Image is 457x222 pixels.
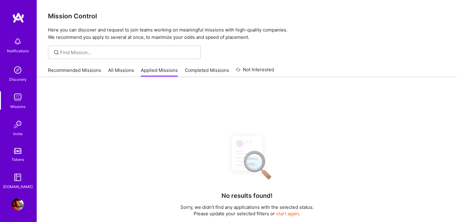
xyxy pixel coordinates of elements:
div: Missions [10,103,25,110]
img: bell [12,35,24,48]
div: Tokens [12,156,24,163]
h4: No results found! [221,192,272,199]
input: Find Mission... [60,49,196,56]
img: No Results [221,130,273,184]
div: Notifications [7,48,29,54]
div: Invite [13,131,23,137]
button: start again [276,210,299,217]
a: All Missions [108,67,134,77]
a: Applied Missions [141,67,178,77]
a: Not Interested [236,66,274,77]
div: Discovery [9,76,27,83]
p: Sorry, we didn't find any applications with the selected status. [181,204,314,210]
img: tokens [14,148,21,154]
img: User Avatar [12,198,24,211]
div: [DOMAIN_NAME] [3,183,33,190]
a: Recommended Missions [48,67,101,77]
h3: Mission Control [48,12,446,20]
img: discovery [12,64,24,76]
img: logo [12,12,24,23]
a: Completed Missions [185,67,229,77]
p: Here you can discover and request to join teams working on meaningful missions with high-quality ... [48,26,446,41]
p: Please update your selected filters or . [181,210,314,217]
a: User Avatar [10,198,25,211]
img: guide book [12,171,24,183]
i: icon SearchGrey [53,49,60,56]
img: Invite [12,118,24,131]
img: teamwork [12,91,24,103]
